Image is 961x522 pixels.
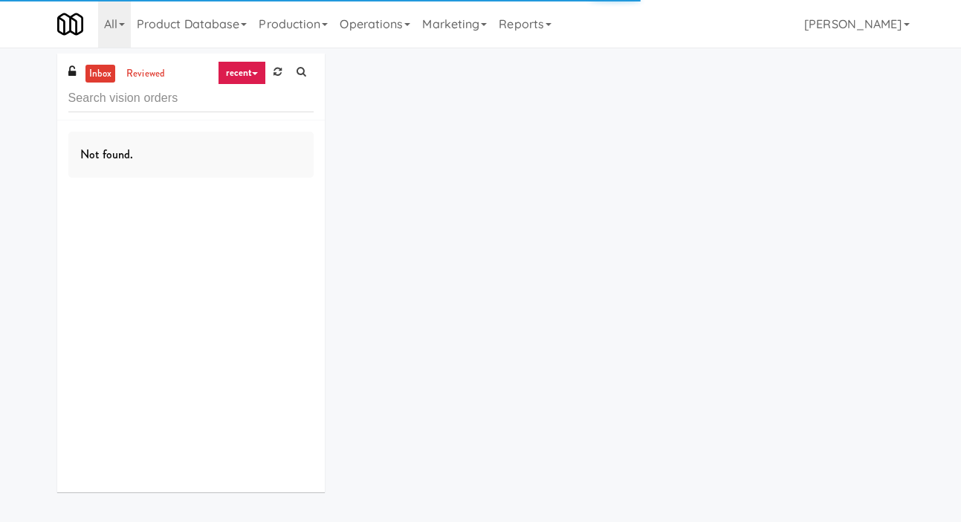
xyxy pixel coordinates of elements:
[68,85,314,112] input: Search vision orders
[218,61,267,85] a: recent
[80,146,134,163] span: Not found.
[57,11,83,37] img: Micromart
[85,65,116,83] a: inbox
[123,65,169,83] a: reviewed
